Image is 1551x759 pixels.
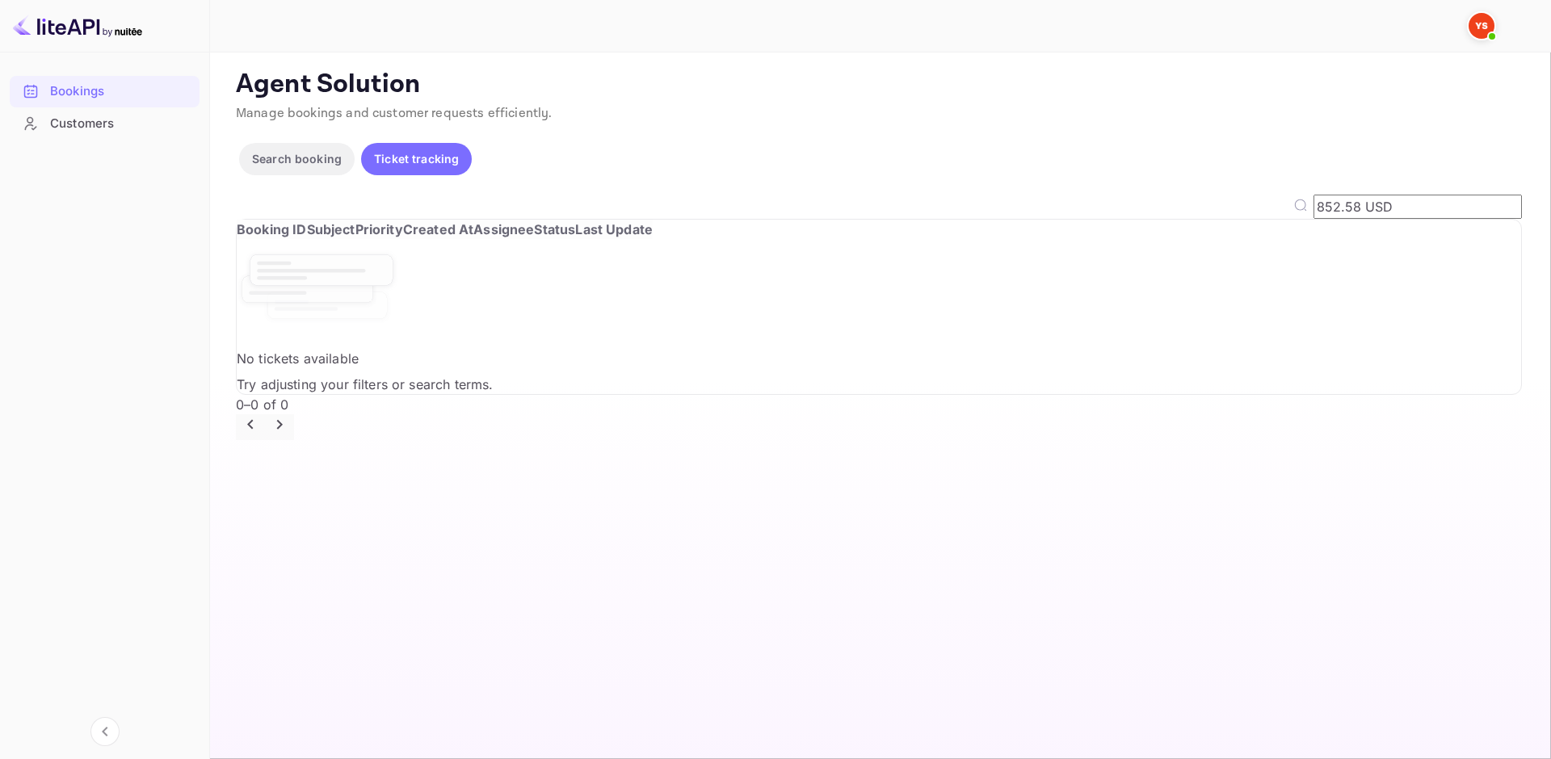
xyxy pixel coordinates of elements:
th: Status [534,220,575,239]
a: Customers [10,108,200,138]
p: No tickets available [237,349,653,368]
p: Search booking [252,150,342,167]
img: Yandex Support [1469,13,1494,39]
th: Booking ID [237,220,307,239]
button: Go to next page [265,414,294,440]
span: Manage bookings and customer requests efficiently. [236,105,553,122]
input: Search by Booking ID [1314,195,1522,219]
button: Go to previous page [236,414,265,440]
th: Last Update [575,220,653,239]
div: Customers [10,108,200,140]
p: 0–0 of 0 [236,395,1522,414]
img: No booking found [237,239,398,336]
a: Bookings [10,76,200,106]
button: Collapse navigation [90,717,120,746]
th: Subject [307,220,355,239]
p: Try adjusting your filters or search terms. [237,375,653,394]
p: Agent Solution [236,69,1522,101]
th: Created At [403,220,474,239]
th: Priority [355,220,403,239]
p: Ticket tracking [374,150,459,167]
div: Bookings [10,76,200,107]
div: Customers [50,115,191,133]
div: Bookings [50,82,191,101]
th: Assignee [473,220,534,239]
img: LiteAPI logo [13,13,142,39]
